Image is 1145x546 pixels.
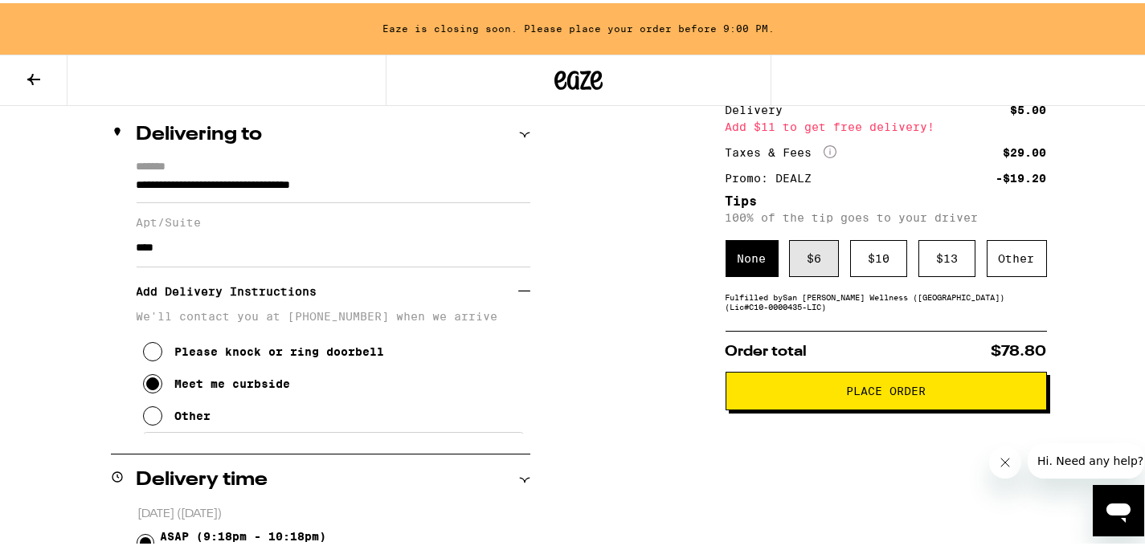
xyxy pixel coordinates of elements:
h2: Delivery time [137,467,268,487]
div: Fulfilled by San [PERSON_NAME] Wellness ([GEOGRAPHIC_DATA]) (Lic# C10-0000435-LIC ) [726,289,1047,308]
div: None [726,237,779,274]
div: -$19.20 [996,169,1047,181]
button: Meet me curbside [143,365,291,397]
h5: Tips [726,192,1047,205]
label: Apt/Suite [137,213,530,226]
iframe: Close message [989,443,1021,475]
button: Please knock or ring doorbell [143,332,385,365]
h2: Delivering to [137,122,263,141]
div: $5.00 [1011,101,1047,112]
div: Delivery [726,101,795,112]
button: Place Order [726,369,1047,407]
p: 100% of the tip goes to your driver [726,208,1047,221]
p: We'll contact you at [PHONE_NUMBER] when we arrive [137,307,530,320]
span: $78.80 [992,341,1047,356]
div: Taxes & Fees [726,142,836,157]
p: [DATE] ([DATE]) [137,503,530,519]
div: Other [175,406,211,419]
button: Other [143,397,211,429]
div: Other [987,237,1047,274]
span: Order total [726,341,808,356]
div: $ 6 [789,237,839,274]
div: $29.00 [1004,144,1047,155]
h3: Add Delivery Instructions [137,270,518,307]
div: Add $11 to get free delivery! [726,118,1047,129]
iframe: Button to launch messaging window [1093,482,1144,533]
span: Place Order [846,382,926,393]
div: Meet me curbside [175,374,291,387]
iframe: Message from company [1028,440,1144,475]
div: Please knock or ring doorbell [175,342,385,355]
div: $ 13 [918,237,975,274]
div: $ 10 [850,237,907,274]
div: Promo: DEALZ [726,169,824,181]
